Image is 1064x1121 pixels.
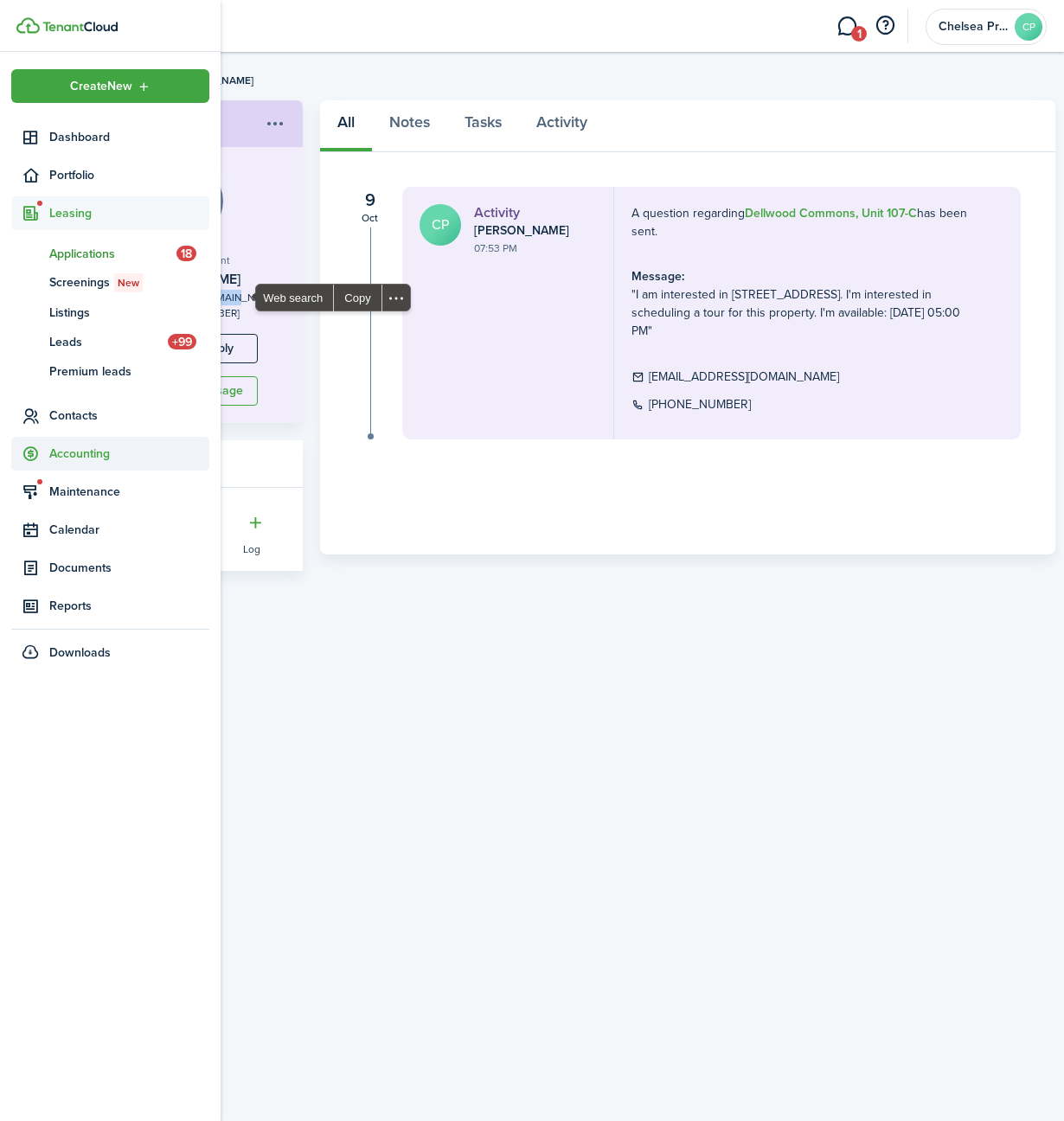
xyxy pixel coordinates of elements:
[11,268,209,298] a: ScreeningsNew
[49,407,209,425] span: Contacts
[519,100,605,152] a: Activity
[830,4,863,48] a: Messaging
[16,17,40,34] img: TenantCloud
[168,334,196,349] span: +99
[118,275,139,291] span: New
[11,120,209,154] a: Dashboard
[238,505,272,557] button: Open menu
[474,240,593,256] div: 07:53 PM
[176,246,196,261] span: 18
[49,597,209,615] span: Reports
[49,521,209,539] span: Calendar
[447,100,519,152] a: Tasks
[49,273,209,292] span: Screenings
[11,239,209,268] a: Applications18
[49,483,209,501] span: Maintenance
[334,285,381,311] div: Copy
[49,333,168,351] span: Leads
[49,204,209,222] span: Leasing
[11,589,209,623] a: Reports
[631,267,973,340] p: "I am interested in [STREET_ADDRESS]. I'm interested in scheduling a tour for this property. I'm ...
[474,223,593,239] div: [PERSON_NAME]
[649,368,839,386] span: [EMAIL_ADDRESS][DOMAIN_NAME]
[631,267,684,285] b: Message:
[49,128,209,146] span: Dashboard
[49,644,111,662] span: Downloads
[49,445,209,463] span: Accounting
[49,166,209,184] span: Portfolio
[745,204,917,222] a: Dellwood Commons, Unit 107-C
[631,204,973,240] p: A question regarding has been sent.
[49,304,209,322] span: Listings
[11,69,209,103] button: Open menu
[49,362,209,381] span: Premium leads
[870,11,900,41] button: Open resource center
[42,22,118,32] img: TenantCloud
[372,100,447,152] a: Notes
[260,109,298,138] button: Open menu
[11,356,209,386] a: Premium leads
[49,559,209,577] span: Documents
[243,542,267,557] span: Log
[355,213,385,223] div: Oct
[474,204,593,221] h3: Activity
[420,204,461,246] avatar-text: CP
[649,395,751,413] span: [PHONE_NUMBER]
[11,327,209,356] a: Leads+99
[939,21,1008,33] span: Chelsea Properties Group, LLC
[1015,13,1042,41] avatar-text: CP
[851,26,867,42] span: 1
[355,187,385,213] div: 9
[49,245,176,263] span: Applications
[70,80,132,93] span: Create New
[11,298,209,327] a: Listings
[256,285,333,311] span: Web search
